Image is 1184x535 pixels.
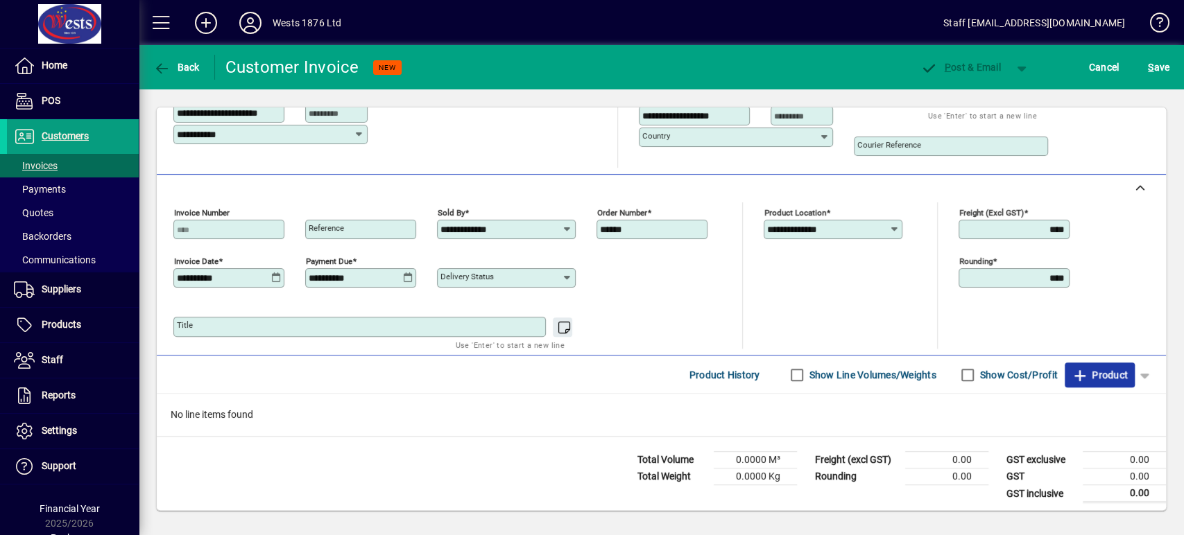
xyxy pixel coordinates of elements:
mat-label: Order number [597,208,647,218]
td: GST [999,468,1083,485]
span: POS [42,95,60,106]
span: ost & Email [920,62,1001,73]
div: Staff [EMAIL_ADDRESS][DOMAIN_NAME] [943,12,1125,34]
button: Cancel [1086,55,1123,80]
span: Support [42,460,76,471]
span: Financial Year [40,503,100,514]
span: S [1148,62,1153,73]
mat-label: Product location [764,208,826,218]
mat-label: Delivery status [440,272,494,281]
mat-hint: Use 'Enter' to start a new line [928,107,1037,123]
span: Cancel [1089,56,1119,78]
span: P [945,62,951,73]
mat-label: Freight (excl GST) [959,208,1024,218]
button: Add [184,10,228,35]
a: Settings [7,414,139,448]
span: Product [1072,364,1128,386]
span: Product History [689,364,760,386]
td: 0.00 [1083,452,1166,468]
button: Back [150,55,203,80]
td: GST inclusive [999,485,1083,502]
a: Invoices [7,154,139,177]
mat-label: Rounding [959,256,993,266]
a: Reports [7,378,139,413]
mat-label: Sold by [438,208,465,218]
td: 0.00 [1083,485,1166,502]
span: ave [1148,56,1169,78]
td: Rounding [808,468,905,485]
td: 0.0000 M³ [714,452,797,468]
span: Communications [14,254,96,265]
span: Products [42,319,81,330]
span: Payments [14,184,66,195]
mat-hint: Use 'Enter' to start a new line [456,337,565,353]
label: Show Line Volumes/Weights [807,368,936,382]
div: Customer Invoice [225,56,359,78]
mat-label: Invoice number [174,208,230,218]
span: NEW [379,63,396,72]
span: Suppliers [42,283,81,295]
td: Total Weight [630,468,714,485]
mat-label: Payment due [306,256,352,266]
a: Payments [7,177,139,201]
td: 0.00 [905,452,988,468]
span: Staff [42,354,63,365]
button: Product [1065,362,1135,387]
a: Suppliers [7,272,139,307]
td: GST exclusive [999,452,1083,468]
button: Save [1144,55,1173,80]
button: Profile [228,10,273,35]
span: Settings [42,425,77,436]
a: Staff [7,343,139,378]
a: Communications [7,248,139,272]
td: Freight (excl GST) [808,452,905,468]
mat-label: Courier Reference [857,140,921,150]
mat-label: Reference [309,223,344,233]
a: Support [7,449,139,484]
span: Quotes [14,207,53,218]
td: 0.00 [1083,468,1166,485]
span: Invoices [14,160,58,171]
a: Products [7,308,139,342]
label: Show Cost/Profit [977,368,1058,382]
mat-label: Title [177,320,193,330]
span: Reports [42,389,76,401]
td: 0.0000 Kg [714,468,797,485]
button: Product History [684,362,766,387]
button: Post & Email [913,55,1008,80]
div: No line items found [157,394,1166,436]
a: POS [7,84,139,119]
span: Back [153,62,200,73]
td: Total Volume [630,452,714,468]
a: Knowledge Base [1139,3,1167,48]
span: Backorders [14,231,71,242]
td: 0.00 [905,468,988,485]
span: Home [42,60,67,71]
div: Wests 1876 Ltd [273,12,341,34]
mat-label: Invoice date [174,256,218,266]
mat-label: Country [642,131,670,141]
a: Backorders [7,225,139,248]
a: Home [7,49,139,83]
a: Quotes [7,201,139,225]
app-page-header-button: Back [139,55,215,80]
span: Customers [42,130,89,141]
